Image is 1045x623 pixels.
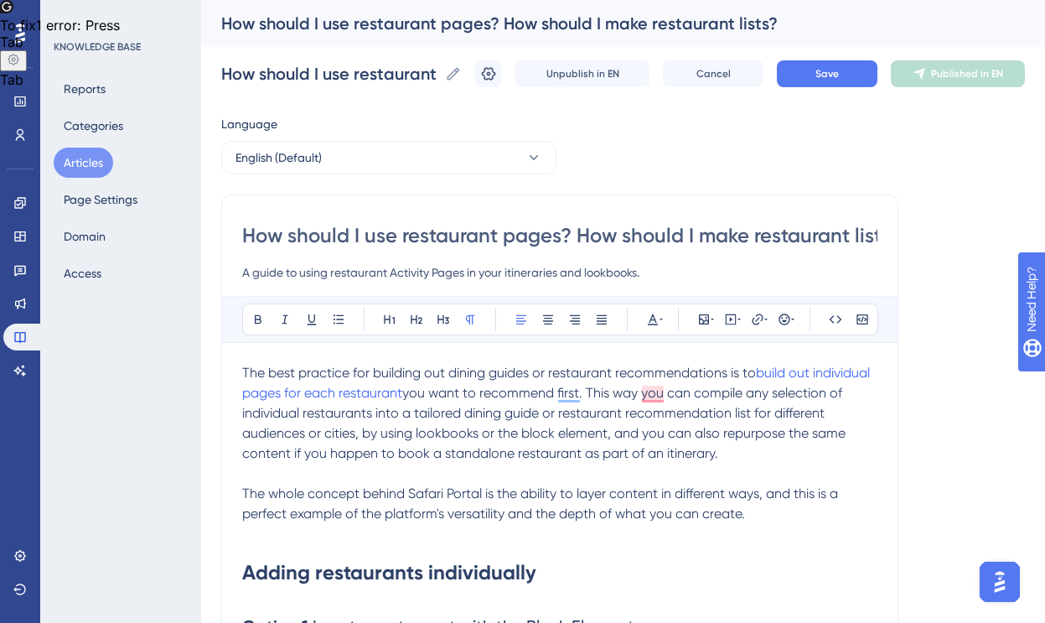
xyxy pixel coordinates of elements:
[975,557,1025,607] iframe: UserGuiding AI Assistant Launcher
[54,148,113,178] button: Articles
[54,184,147,215] button: Page Settings
[242,262,877,283] input: Article Description
[242,385,849,461] span: you want to recommend first. This way you can compile any selection of individual restaurants int...
[221,114,277,134] span: Language
[54,221,116,252] button: Domain
[242,222,877,249] input: Article Title
[242,485,841,522] span: The whole concept behind Safari Portal is the ability to layer content in different ways, and thi...
[54,111,133,141] button: Categories
[39,4,105,24] span: Need Help?
[54,74,116,104] button: Reports
[235,148,322,168] span: English (Default)
[221,141,556,174] button: English (Default)
[242,365,756,381] span: The best practice for building out dining guides or restaurant recommendations is to
[242,560,536,584] strong: Adding restaurants individually
[54,258,111,288] button: Access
